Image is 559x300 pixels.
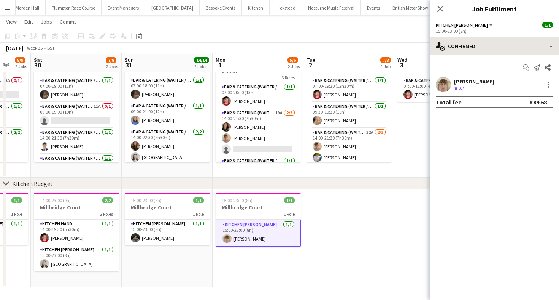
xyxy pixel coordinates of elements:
[25,45,44,51] span: Week 35
[47,45,55,51] div: BST
[125,193,210,245] app-job-card: 15:00-23:00 (8h)1/1Millbridge Court1 RoleKitchen [PERSON_NAME]1/115:00-23:00 (8h)[PERSON_NAME]
[380,57,391,63] span: 7/8
[34,204,119,211] h3: Millbridge Court
[34,128,119,154] app-card-role: Bar & Catering (Waiter / waitress)1/114:00-21:30 (7h30m)[PERSON_NAME]
[131,197,162,203] span: 15:00-23:00 (8h)
[125,220,210,245] app-card-role: Kitchen [PERSON_NAME]1/115:00-23:00 (8h)[PERSON_NAME]
[100,211,113,217] span: 2 Roles
[381,64,391,69] div: 1 Job
[34,76,119,102] app-card-role: Bar & Catering (Waiter / waitress)1/107:00-19:00 (12h)[PERSON_NAME]
[34,245,119,271] app-card-role: Kitchen [PERSON_NAME]1/115:00-23:00 (8h)[GEOGRAPHIC_DATA]
[125,50,210,162] app-job-card: 07:00-01:00 (18h) (Mon)13/13Millbridge Court7 RolesBar & Catering (Waiter / waitress)1/107:00-18:...
[193,211,204,217] span: 1 Role
[305,61,315,69] span: 2
[306,56,315,63] span: Tue
[306,50,392,162] app-job-card: 07:00-01:00 (18h) (Wed)7/8Millbridge Court6 RolesBar & Catering (Waiter / waitress)1/107:00-19:30...
[57,17,80,27] a: Comms
[222,197,253,203] span: 15:00-23:00 (8h)
[34,193,119,271] app-job-card: 14:00-23:00 (9h)2/2Millbridge Court2 RolesKitchen Hand1/114:00-19:30 (5h30m)[PERSON_NAME]Kitchen ...
[306,102,392,128] app-card-role: Bar & Catering (Waiter / waitress)1/109:30-19:30 (10h)[PERSON_NAME]
[6,44,24,52] div: [DATE]
[436,28,553,34] div: 15:00-23:00 (8h)
[34,50,119,162] app-job-card: 07:00-01:00 (18h) (Sun)5/6Millbridge Court6 RolesBar & Catering (Waiter / waitress)1/107:00-19:00...
[46,0,102,15] button: Plumpton Race Course
[15,57,25,63] span: 8/9
[34,154,119,180] app-card-role: Bar & Catering (Waiter / waitress)1/114:00-22:30 (8h30m)
[124,61,134,69] span: 31
[125,56,134,63] span: Sun
[34,56,42,63] span: Sat
[102,197,113,203] span: 2/2
[106,57,116,63] span: 7/8
[34,220,119,245] app-card-role: Kitchen Hand1/114:00-19:30 (5h30m)[PERSON_NAME]
[214,61,226,69] span: 1
[436,98,462,106] div: Total fee
[125,102,210,128] app-card-role: Bar & Catering (Waiter / waitress)1/109:00-21:00 (12h)[PERSON_NAME]
[216,83,301,109] app-card-role: Bar & Catering (Waiter / waitress)1/107:00-20:00 (13h)[PERSON_NAME]
[194,64,209,69] div: 2 Jobs
[216,193,301,247] app-job-card: 15:00-23:00 (8h)1/1Millbridge Court1 RoleKitchen [PERSON_NAME]1/115:00-23:00 (8h)[PERSON_NAME]
[284,211,295,217] span: 1 Role
[288,64,300,69] div: 2 Jobs
[216,220,301,247] app-card-role: Kitchen [PERSON_NAME]1/115:00-23:00 (8h)[PERSON_NAME]
[436,22,494,28] button: Kitchen [PERSON_NAME]
[193,197,204,203] span: 1/1
[125,204,210,211] h3: Millbridge Court
[282,75,295,80] span: 3 Roles
[302,0,361,15] button: Nocturne Music Festival
[216,157,301,183] app-card-role: Bar & Catering (Waiter / waitress)1/1
[386,0,435,15] button: British Motor Show
[194,57,209,63] span: 14/14
[41,18,52,25] span: Jobs
[306,76,392,102] app-card-role: Bar & Catering (Waiter / waitress)1/107:00-19:30 (12h30m)[PERSON_NAME]
[15,64,27,69] div: 2 Jobs
[6,18,17,25] span: View
[542,22,553,28] span: 1/1
[216,109,301,157] app-card-role: Bar & Catering (Waiter / waitress)19A2/314:00-21:30 (7h30m)[PERSON_NAME][PERSON_NAME]
[11,197,22,203] span: 1/1
[530,98,547,106] div: £89.68
[102,0,145,15] button: Event Managers
[106,64,118,69] div: 2 Jobs
[454,78,494,85] div: [PERSON_NAME]
[284,197,295,203] span: 1/1
[430,37,559,55] div: Confirmed
[125,76,210,102] app-card-role: Bar & Catering (Waiter / waitress)1/107:00-18:00 (11h)[PERSON_NAME]
[145,0,200,15] button: [GEOGRAPHIC_DATA]
[216,204,301,211] h3: Millbridge Court
[216,50,301,162] app-job-card: 07:00-22:00 (15h)4/5Millbridge Court - Rehearsal Dinner3 RolesBar & Catering (Waiter / waitress)1...
[397,76,483,102] app-card-role: Bar & Catering (Waiter / waitress)1/107:00-11:00 (4h)[PERSON_NAME]
[287,57,298,63] span: 5/6
[361,0,386,15] button: Events
[10,0,46,15] button: Morden Hall
[11,211,22,217] span: 1 Role
[34,102,119,128] app-card-role: Bar & Catering (Waiter / waitress)11A0/109:00-19:00 (10h)
[397,50,483,102] app-job-card: 07:00-11:00 (4h)1/1Millbridge Court1 RoleBar & Catering (Waiter / waitress)1/107:00-11:00 (4h)[PE...
[3,17,20,27] a: View
[60,18,77,25] span: Comms
[38,17,55,27] a: Jobs
[200,0,242,15] button: Bespoke Events
[397,56,407,63] span: Wed
[12,180,53,188] div: Kitchen Budget
[436,22,488,28] span: Kitchen Porter
[24,18,33,25] span: Edit
[459,85,464,91] span: 3.7
[21,17,36,27] a: Edit
[216,56,226,63] span: Mon
[40,197,71,203] span: 14:00-23:00 (9h)
[33,61,42,69] span: 30
[125,128,210,165] app-card-role: Bar & Catering (Waiter / waitress)2/214:00-22:30 (8h30m)[PERSON_NAME][GEOGRAPHIC_DATA]
[270,0,302,15] button: Hickstead
[396,61,407,69] span: 3
[430,4,559,14] h3: Job Fulfilment
[306,128,392,176] app-card-role: Bar & Catering (Waiter / waitress)32A2/314:00-21:30 (7h30m)[PERSON_NAME][PERSON_NAME]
